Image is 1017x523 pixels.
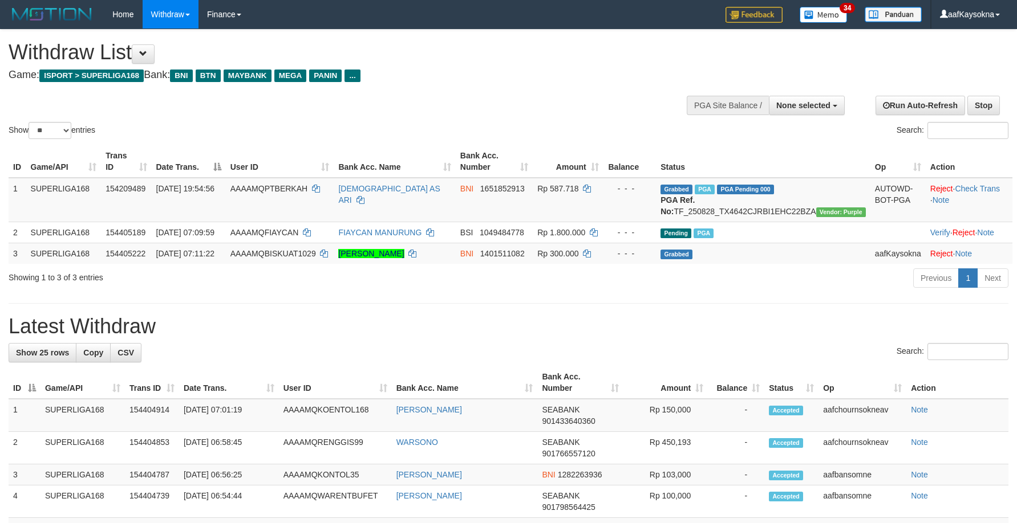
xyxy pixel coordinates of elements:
span: Copy 1049484778 to clipboard [480,228,524,237]
th: Status: activate to sort column ascending [764,366,819,399]
td: - [708,399,764,432]
span: Show 25 rows [16,348,69,357]
a: [PERSON_NAME] [338,249,404,258]
span: [DATE] 07:11:22 [156,249,214,258]
td: [DATE] 06:58:45 [179,432,279,464]
div: - - - [608,227,651,238]
label: Search: [897,122,1008,139]
a: Note [911,438,928,447]
th: ID: activate to sort column descending [9,366,40,399]
td: - [708,432,764,464]
a: Show 25 rows [9,343,76,362]
a: Stop [967,96,1000,115]
span: Rp 300.000 [537,249,578,258]
a: Note [955,249,972,258]
td: AAAAMQKOENTOL168 [279,399,392,432]
th: Game/API: activate to sort column ascending [26,145,102,178]
td: TF_250828_TX4642CJRBI1EHC22BZA [656,178,870,222]
label: Search: [897,343,1008,360]
a: Next [977,268,1008,288]
th: User ID: activate to sort column ascending [226,145,334,178]
img: MOTION_logo.png [9,6,95,23]
div: PGA Site Balance / [687,96,769,115]
th: Bank Acc. Number: activate to sort column ascending [537,366,623,399]
td: SUPERLIGA168 [26,243,102,264]
th: Action [926,145,1012,178]
a: Reject [953,228,975,237]
span: Rp 1.800.000 [537,228,585,237]
th: Bank Acc. Number: activate to sort column ascending [456,145,533,178]
td: aafchournsokneav [819,399,906,432]
a: Run Auto-Refresh [876,96,965,115]
img: panduan.png [865,7,922,22]
td: · · [926,222,1012,243]
span: 154209489 [106,184,145,193]
span: Accepted [769,438,803,448]
td: - [708,464,764,485]
span: AAAAMQFIAYCAN [230,228,299,237]
td: - [708,485,764,518]
td: SUPERLIGA168 [40,432,125,464]
th: Op: activate to sort column ascending [870,145,926,178]
div: - - - [608,248,651,259]
span: MAYBANK [224,70,272,82]
a: CSV [110,343,141,362]
span: PGA Pending [717,185,774,194]
span: ... [345,70,360,82]
th: Amount: activate to sort column ascending [623,366,708,399]
td: 3 [9,464,40,485]
span: 154405189 [106,228,145,237]
td: Rp 150,000 [623,399,708,432]
td: 2 [9,222,26,243]
input: Search: [927,343,1008,360]
td: AUTOWD-BOT-PGA [870,178,926,222]
a: FIAYCAN MANURUNG [338,228,422,237]
a: 1 [958,268,978,288]
h4: Game: Bank: [9,70,667,81]
span: Accepted [769,406,803,415]
th: User ID: activate to sort column ascending [279,366,392,399]
div: Showing 1 to 3 of 3 entries [9,267,415,283]
span: Accepted [769,492,803,501]
span: Vendor URL: https://trx4.1velocity.biz [816,207,866,217]
button: None selected [769,96,845,115]
span: Copy [83,348,103,357]
a: [PERSON_NAME] [396,491,462,500]
span: Marked by aafchhiseyha [695,185,715,194]
th: ID [9,145,26,178]
span: BNI [542,470,555,479]
th: Trans ID: activate to sort column ascending [125,366,179,399]
a: Verify [930,228,950,237]
td: 154404739 [125,485,179,518]
th: Op: activate to sort column ascending [819,366,906,399]
th: Trans ID: activate to sort column ascending [101,145,151,178]
a: [PERSON_NAME] [396,405,462,414]
span: AAAAMQBISKUAT1029 [230,249,316,258]
th: Amount: activate to sort column ascending [533,145,603,178]
td: aafchournsokneav [819,432,906,464]
td: SUPERLIGA168 [40,464,125,485]
a: Note [911,491,928,500]
b: PGA Ref. No: [661,195,695,216]
span: SEABANK [542,491,580,500]
a: Check Trans [955,184,1000,193]
th: Status [656,145,870,178]
span: 34 [840,3,855,13]
td: Rp 100,000 [623,485,708,518]
h1: Latest Withdraw [9,315,1008,338]
span: Copy 901433640360 to clipboard [542,416,595,426]
span: Accepted [769,471,803,480]
th: Bank Acc. Name: activate to sort column ascending [334,145,455,178]
label: Show entries [9,122,95,139]
td: SUPERLIGA168 [40,485,125,518]
a: [PERSON_NAME] [396,470,462,479]
th: Bank Acc. Name: activate to sort column ascending [392,366,538,399]
span: BTN [196,70,221,82]
th: Game/API: activate to sort column ascending [40,366,125,399]
td: 1 [9,178,26,222]
a: [DEMOGRAPHIC_DATA] AS ARI [338,184,440,205]
a: Note [977,228,994,237]
th: Balance: activate to sort column ascending [708,366,764,399]
span: SEABANK [542,405,580,414]
td: 3 [9,243,26,264]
